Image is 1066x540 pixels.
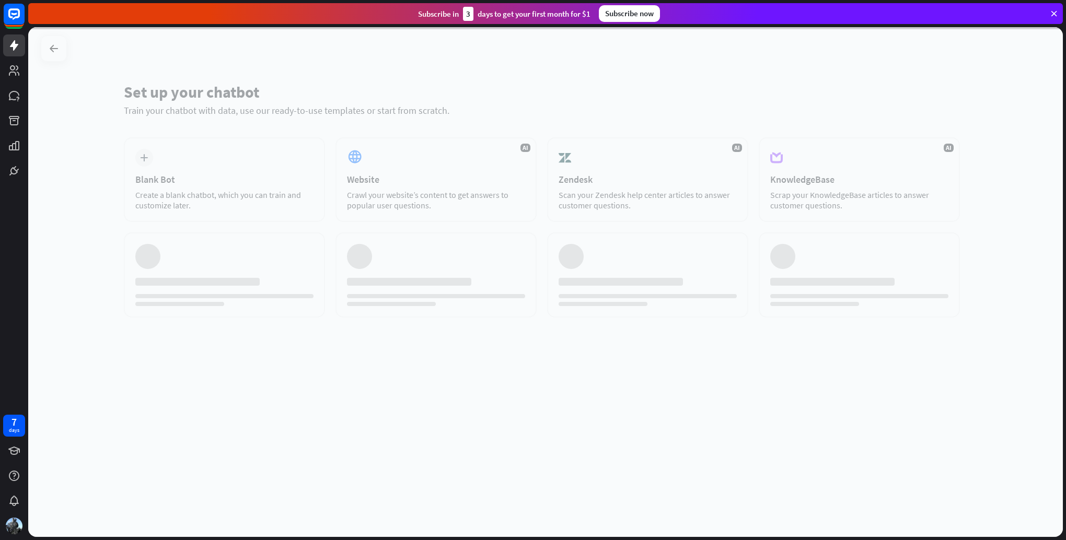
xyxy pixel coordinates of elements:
[463,7,473,21] div: 3
[3,415,25,437] a: 7 days
[418,7,590,21] div: Subscribe in days to get your first month for $1
[599,5,660,22] div: Subscribe now
[9,427,19,434] div: days
[11,417,17,427] div: 7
